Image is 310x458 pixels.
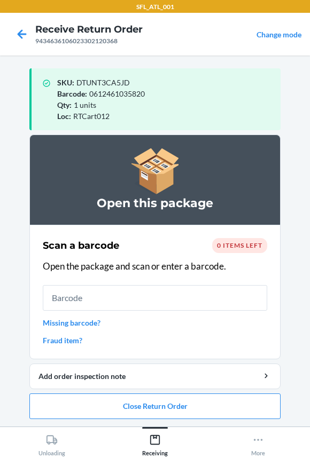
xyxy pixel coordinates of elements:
[57,78,74,87] span: SKU :
[207,427,310,456] button: More
[43,239,119,252] h2: Scan a barcode
[38,370,272,382] div: Add order inspection note
[89,89,145,98] span: 0612461035820
[142,430,168,456] div: Receiving
[43,317,267,328] a: Missing barcode?
[74,100,96,109] span: 1 units
[35,22,143,36] h4: Receive Return Order
[29,364,281,389] button: Add order inspection note
[57,100,72,109] span: Qty :
[217,241,262,249] span: 0 items left
[38,430,65,456] div: Unloading
[257,30,301,39] a: Change mode
[136,2,174,12] p: SFL_ATL_001
[29,393,281,419] button: Close Return Order
[43,259,267,273] p: Open the package and scan or enter a barcode.
[76,78,130,87] span: DTUNT3CA5JD
[43,285,267,311] input: Barcode
[73,112,110,121] span: RTCart012
[43,195,267,212] h3: Open this package
[251,430,265,456] div: More
[57,112,71,121] span: Loc :
[35,36,143,46] div: 9434636106023302120368
[103,427,206,456] button: Receiving
[57,89,87,98] span: Barcode :
[43,335,267,346] a: Fraud item?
